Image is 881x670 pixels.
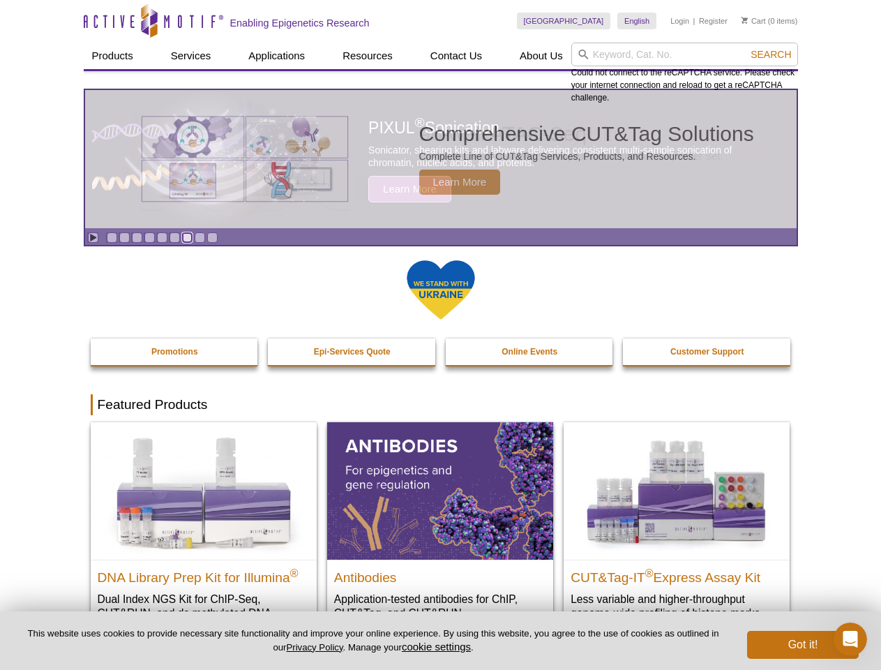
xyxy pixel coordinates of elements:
h2: Featured Products [91,394,791,415]
img: Various genetic charts and diagrams. [140,115,349,203]
a: Promotions [91,338,259,365]
strong: Promotions [151,347,198,357]
button: Search [746,48,795,61]
img: Your Cart [741,17,748,24]
p: Dual Index NGS Kit for ChIP-Seq, CUT&RUN, and ds methylated DNA assays. [98,592,310,634]
a: Login [670,16,689,26]
input: Keyword, Cat. No. [571,43,798,66]
strong: Epi-Services Quote [314,347,391,357]
li: (0 items) [741,13,798,29]
a: Go to slide 2 [119,232,130,243]
img: All Antibodies [327,422,553,559]
a: Go to slide 6 [170,232,180,243]
article: Comprehensive CUT&Tag Solutions [85,90,797,228]
sup: ® [290,567,299,579]
a: Online Events [446,338,615,365]
img: DNA Library Prep Kit for Illumina [91,422,317,559]
a: Privacy Policy [286,642,342,653]
sup: ® [645,567,654,579]
p: This website uses cookies to provide necessary site functionality and improve your online experie... [22,627,724,654]
img: CUT&Tag-IT® Express Assay Kit [564,422,790,559]
h2: Comprehensive CUT&Tag Solutions [419,124,754,144]
a: Register [699,16,728,26]
strong: Customer Support [670,347,744,357]
span: Search [751,49,791,60]
a: Cart [741,16,766,26]
h2: CUT&Tag-IT Express Assay Kit [571,564,783,585]
strong: Online Events [502,347,557,357]
a: Applications [240,43,313,69]
a: About Us [511,43,571,69]
a: Go to slide 1 [107,232,117,243]
a: Go to slide 9 [207,232,218,243]
h2: Enabling Epigenetics Research [230,17,370,29]
button: Got it! [747,631,859,659]
a: Go to slide 7 [182,232,193,243]
button: cookie settings [402,641,471,653]
h2: Antibodies [334,564,546,585]
a: Resources [334,43,401,69]
p: Application-tested antibodies for ChIP, CUT&Tag, and CUT&RUN. [334,592,546,620]
a: Go to slide 4 [144,232,155,243]
a: CUT&Tag-IT® Express Assay Kit CUT&Tag-IT®Express Assay Kit Less variable and higher-throughput ge... [564,422,790,634]
a: Contact Us [422,43,490,69]
a: English [617,13,656,29]
a: Various genetic charts and diagrams. Comprehensive CUT&Tag Solutions Complete Line of CUT&Tag Ser... [85,90,797,228]
a: Products [84,43,142,69]
h2: DNA Library Prep Kit for Illumina [98,564,310,585]
img: We Stand With Ukraine [406,259,476,321]
a: DNA Library Prep Kit for Illumina DNA Library Prep Kit for Illumina® Dual Index NGS Kit for ChIP-... [91,422,317,648]
li: | [693,13,695,29]
a: Go to slide 5 [157,232,167,243]
a: All Antibodies Antibodies Application-tested antibodies for ChIP, CUT&Tag, and CUT&RUN. [327,422,553,634]
iframe: Intercom live chat [834,623,867,656]
a: Epi-Services Quote [268,338,437,365]
a: Go to slide 3 [132,232,142,243]
span: Learn More [419,170,501,195]
div: Could not connect to the reCAPTCHA service. Please check your internet connection and reload to g... [571,43,798,104]
a: Services [163,43,220,69]
a: [GEOGRAPHIC_DATA] [517,13,611,29]
a: Go to slide 8 [195,232,205,243]
a: Customer Support [623,338,792,365]
p: Complete Line of CUT&Tag Services, Products, and Resources. [419,150,754,163]
p: Less variable and higher-throughput genome-wide profiling of histone marks​. [571,592,783,620]
a: Toggle autoplay [88,232,98,243]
